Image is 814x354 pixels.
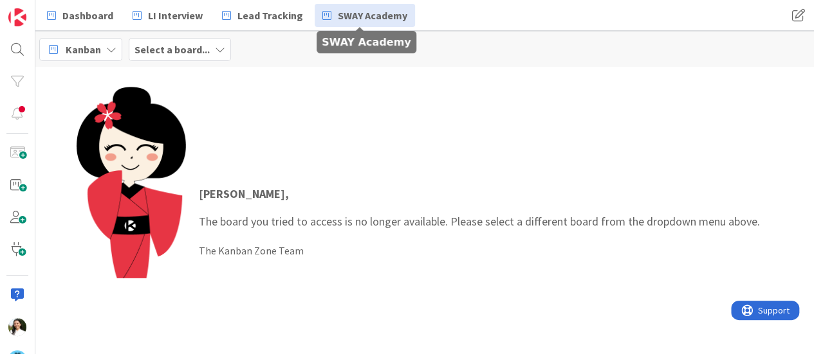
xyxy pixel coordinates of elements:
a: Lead Tracking [214,4,311,27]
h5: SWAY Academy [322,36,411,48]
span: Lead Tracking [237,8,303,23]
img: Visit kanbanzone.com [8,8,26,26]
div: The Kanban Zone Team [199,243,760,258]
img: AK [8,318,26,336]
a: SWAY Academy [315,4,415,27]
b: Select a board... [134,43,210,56]
a: Dashboard [39,4,121,27]
span: Support [27,2,59,17]
strong: [PERSON_NAME] , [199,186,289,201]
p: The board you tried to access is no longer available. Please select a different board from the dr... [199,185,760,230]
span: LI Interview [148,8,203,23]
span: Kanban [66,42,101,57]
a: LI Interview [125,4,210,27]
span: SWAY Academy [338,8,407,23]
span: Dashboard [62,8,113,23]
